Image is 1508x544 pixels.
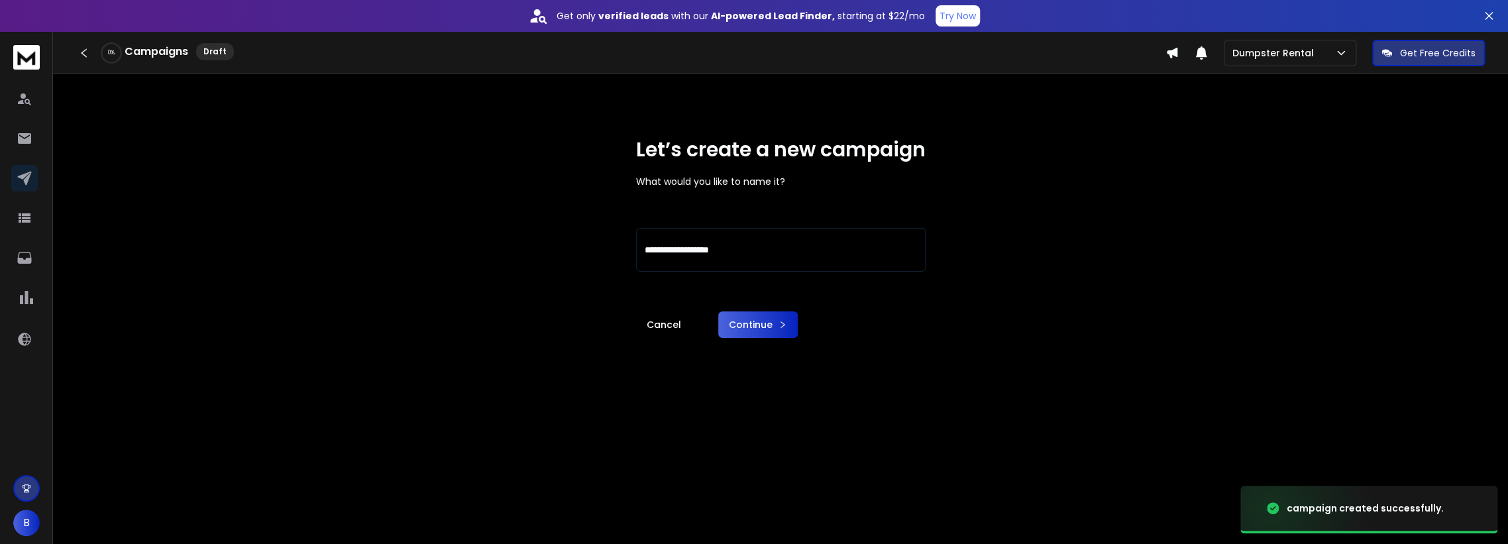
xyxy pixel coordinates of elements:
[936,5,980,27] button: Try Now
[557,9,925,23] p: Get only with our starting at $22/mo
[636,138,926,162] h1: Let’s create a new campaign
[196,43,234,60] div: Draft
[1372,40,1485,66] button: Get Free Credits
[108,49,115,57] p: 0 %
[636,311,692,338] a: Cancel
[13,45,40,70] img: logo
[940,9,976,23] p: Try Now
[13,510,40,536] button: B
[636,175,926,188] p: What would you like to name it?
[1287,502,1444,515] div: campaign created successfully.
[1232,46,1319,60] p: Dumpster Rental
[718,311,798,338] button: Continue
[1400,46,1476,60] p: Get Free Credits
[598,9,669,23] strong: verified leads
[711,9,835,23] strong: AI-powered Lead Finder,
[125,44,188,60] h1: Campaigns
